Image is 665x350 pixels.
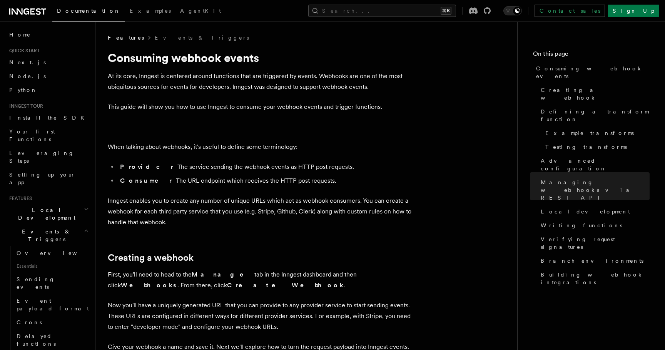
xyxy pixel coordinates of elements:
a: Node.js [6,69,90,83]
kbd: ⌘K [441,7,451,15]
span: Consuming webhook events [536,65,650,80]
p: When talking about webhooks, it's useful to define some terminology: [108,142,416,152]
a: Documentation [52,2,125,22]
a: Home [6,28,90,42]
span: Local development [541,208,630,215]
span: Writing functions [541,222,622,229]
a: Creating a webhook [538,83,650,105]
span: Local Development [6,206,84,222]
h4: On this page [533,49,650,62]
span: Creating a webhook [541,86,650,102]
span: Quick start [6,48,40,54]
a: Sending events [13,272,90,294]
a: Advanced configuration [538,154,650,175]
span: Delayed functions [17,333,56,347]
a: Events & Triggers [155,34,249,42]
span: Building webhook integrations [541,271,650,286]
span: Event payload format [17,298,89,312]
strong: Create Webhook [227,282,344,289]
a: Sign Up [608,5,659,17]
a: Your first Functions [6,125,90,146]
span: Testing transforms [545,143,627,151]
span: Branch environments [541,257,643,265]
h1: Consuming webhook events [108,51,416,65]
p: First, you'll need to head to the tab in the Inngest dashboard and then click . From there, click . [108,269,416,291]
a: Verifying request signatures [538,232,650,254]
a: Testing transforms [542,140,650,154]
strong: Manage [192,271,254,278]
span: Sending events [17,276,55,290]
a: AgentKit [175,2,226,21]
span: Managing webhooks via REST API [541,178,650,202]
strong: Webhooks [121,282,177,289]
a: Local development [538,205,650,218]
button: Events & Triggers [6,225,90,246]
span: Events & Triggers [6,228,84,243]
span: Overview [17,250,96,256]
button: Local Development [6,203,90,225]
span: Node.js [9,73,46,79]
span: Essentials [13,260,90,272]
button: Toggle dark mode [503,6,522,15]
a: Branch environments [538,254,650,268]
span: Python [9,87,37,93]
span: Features [108,34,144,42]
span: Home [9,31,31,38]
span: Setting up your app [9,172,75,185]
button: Search...⌘K [308,5,456,17]
p: This guide will show you how to use Inngest to consume your webhook events and trigger functions. [108,102,416,112]
a: Managing webhooks via REST API [538,175,650,205]
li: - The URL endpoint which receives the HTTP post requests. [118,175,416,186]
p: Now you'll have a uniquely generated URL that you can provide to any provider service to start se... [108,300,416,332]
span: Verifying request signatures [541,235,650,251]
strong: Consumer [120,177,172,184]
span: Leveraging Steps [9,150,74,164]
span: Inngest tour [6,103,43,109]
a: Example transforms [542,126,650,140]
a: Defining a transform function [538,105,650,126]
p: At its core, Inngest is centered around functions that are triggered by events. Webhooks are one ... [108,71,416,92]
a: Overview [13,246,90,260]
p: Inngest enables you to create any number of unique URLs which act as webhook consumers. You can c... [108,195,416,228]
a: Event payload format [13,294,90,315]
a: Next.js [6,55,90,69]
span: Example transforms [545,129,634,137]
span: Next.js [9,59,46,65]
a: Setting up your app [6,168,90,189]
a: Consuming webhook events [533,62,650,83]
span: Examples [130,8,171,14]
a: Install the SDK [6,111,90,125]
li: - The service sending the webhook events as HTTP post requests. [118,162,416,172]
a: Contact sales [535,5,605,17]
span: Install the SDK [9,115,89,121]
span: Features [6,195,32,202]
a: Building webhook integrations [538,268,650,289]
span: Crons [17,319,42,325]
a: Creating a webhook [108,252,194,263]
strong: Provider [120,163,174,170]
span: Your first Functions [9,128,55,142]
span: AgentKit [180,8,221,14]
span: Advanced configuration [541,157,650,172]
a: Leveraging Steps [6,146,90,168]
span: Documentation [57,8,120,14]
a: Examples [125,2,175,21]
span: Defining a transform function [541,108,650,123]
a: Python [6,83,90,97]
a: Writing functions [538,218,650,232]
a: Crons [13,315,90,329]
